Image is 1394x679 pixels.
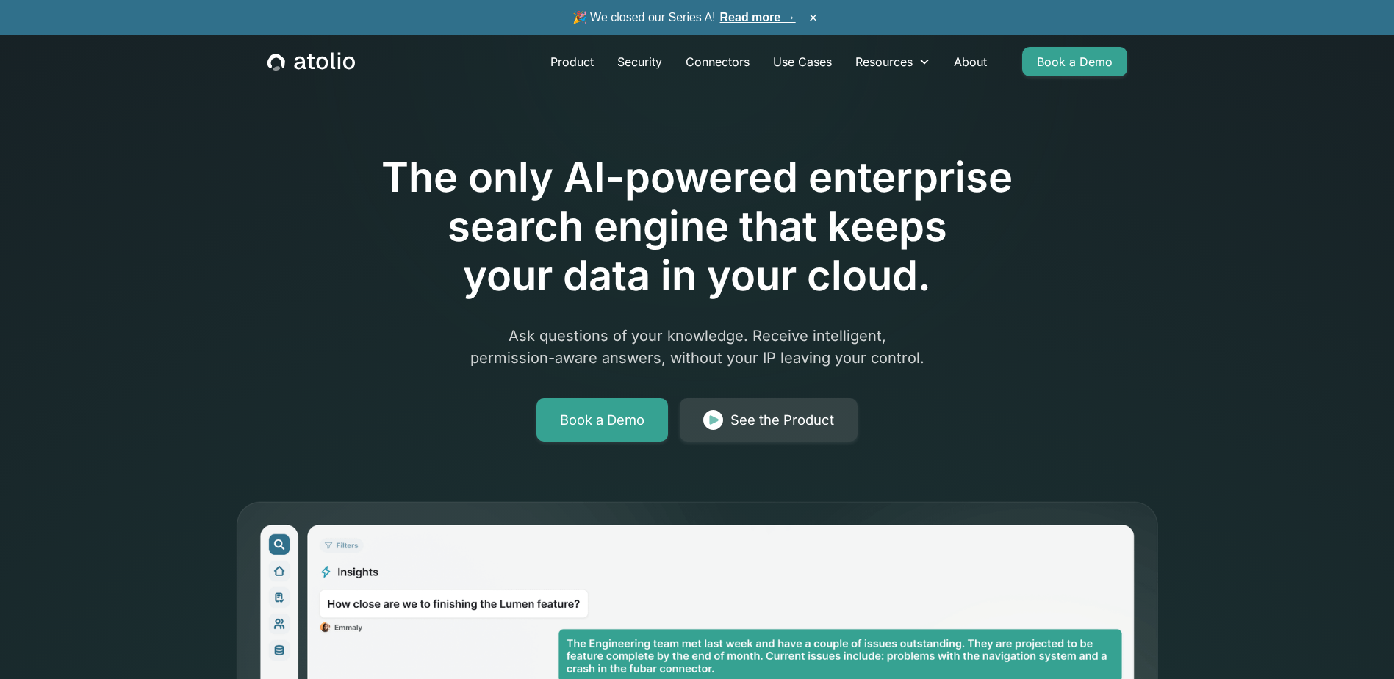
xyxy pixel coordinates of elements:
[321,153,1074,301] h1: The only AI-powered enterprise search engine that keeps your data in your cloud.
[572,9,796,26] span: 🎉 We closed our Series A!
[267,52,355,71] a: home
[720,11,796,24] a: Read more →
[855,53,913,71] div: Resources
[539,47,606,76] a: Product
[1022,47,1127,76] a: Book a Demo
[680,398,858,442] a: See the Product
[730,410,834,431] div: See the Product
[942,47,999,76] a: About
[805,10,822,26] button: ×
[844,47,942,76] div: Resources
[536,398,668,442] a: Book a Demo
[674,47,761,76] a: Connectors
[415,325,980,369] p: Ask questions of your knowledge. Receive intelligent, permission-aware answers, without your IP l...
[606,47,674,76] a: Security
[761,47,844,76] a: Use Cases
